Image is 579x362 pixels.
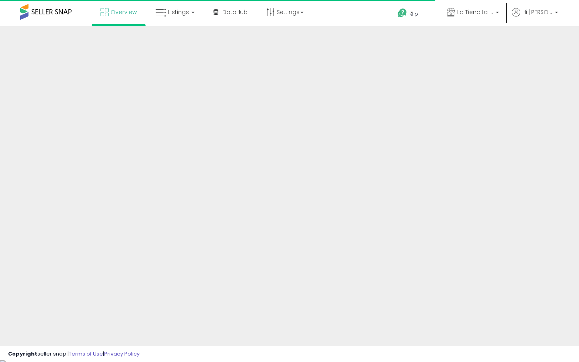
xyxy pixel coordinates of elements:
[8,350,140,358] div: seller snap | |
[522,8,552,16] span: Hi [PERSON_NAME]
[407,10,418,17] span: Help
[457,8,493,16] span: La Tiendita Distributions
[512,8,558,26] a: Hi [PERSON_NAME]
[168,8,189,16] span: Listings
[397,8,407,18] i: Get Help
[222,8,248,16] span: DataHub
[104,350,140,358] a: Privacy Policy
[391,2,434,26] a: Help
[8,350,37,358] strong: Copyright
[111,8,137,16] span: Overview
[69,350,103,358] a: Terms of Use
